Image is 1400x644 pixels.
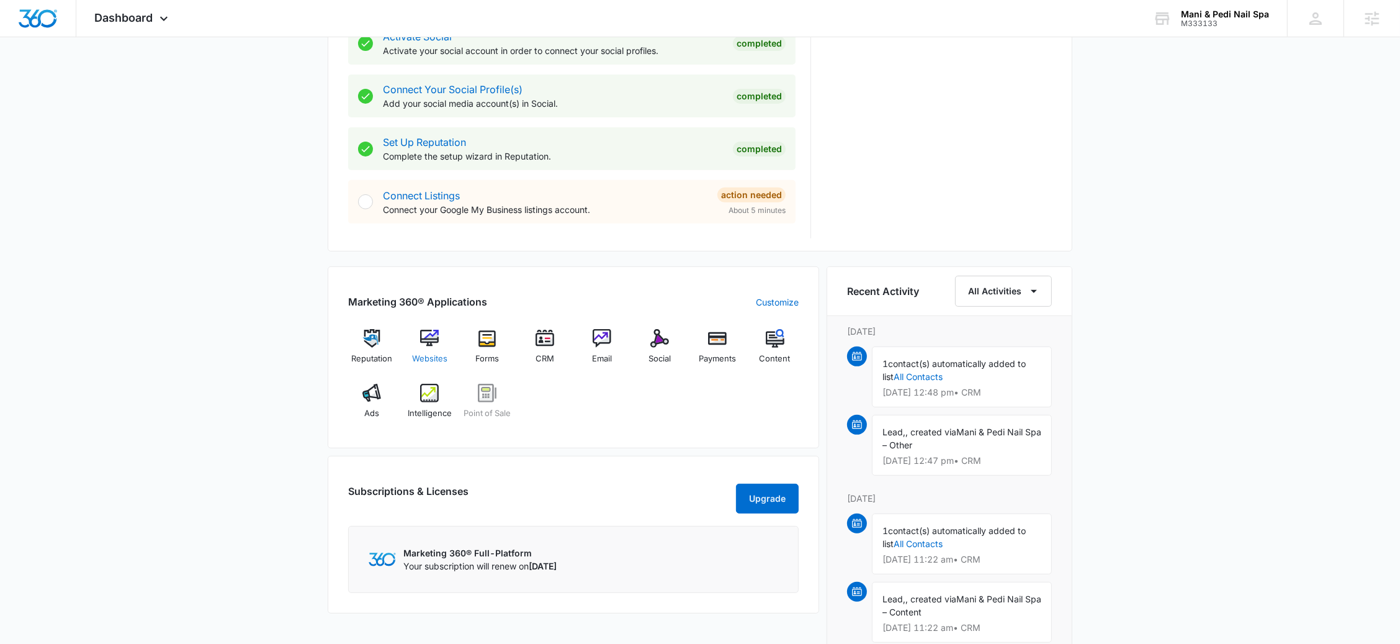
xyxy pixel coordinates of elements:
a: Customize [756,296,799,309]
span: , created via [905,594,956,604]
h6: Recent Activity [847,284,919,299]
a: Social [636,329,684,374]
span: Lead, [882,594,905,604]
button: Upgrade [736,484,799,514]
a: Ads [348,384,396,429]
a: Forms [464,329,511,374]
p: [DATE] [847,492,1052,505]
span: 1 [882,358,888,369]
a: Point of Sale [464,384,511,429]
span: Reputation [351,353,392,365]
div: Completed [733,36,786,51]
span: Mani & Pedi Nail Spa – Content [882,594,1041,617]
p: Marketing 360® Full-Platform [403,546,557,560]
div: Completed [733,89,786,104]
p: [DATE] 11:22 am • CRM [882,624,1041,632]
a: CRM [521,329,568,374]
span: CRM [536,353,554,365]
span: Intelligence [408,407,452,420]
p: [DATE] [847,325,1052,338]
p: Complete the setup wizard in Reputation. [383,150,723,163]
p: Your subscription will renew on [403,560,557,573]
span: contact(s) automatically added to list [882,525,1026,549]
img: Marketing 360 Logo [369,553,396,566]
span: [DATE] [529,561,557,571]
a: Websites [406,329,454,374]
button: All Activities [955,276,1052,307]
span: Ads [364,407,379,420]
a: Payments [694,329,742,374]
div: account id [1181,19,1269,28]
p: Activate your social account in order to connect your social profiles. [383,44,723,57]
span: Dashboard [95,11,153,24]
span: About 5 minutes [729,205,786,216]
span: Forms [475,353,499,365]
span: contact(s) automatically added to list [882,358,1026,382]
p: [DATE] 12:47 pm • CRM [882,456,1041,465]
span: Mani & Pedi Nail Spa – Other [882,427,1041,450]
span: , created via [905,427,956,437]
a: All Contacts [894,538,943,549]
span: Social [648,353,671,365]
p: Add your social media account(s) in Social. [383,97,723,110]
h2: Marketing 360® Applications [348,294,487,309]
a: Connect Your Social Profile(s) [383,83,523,96]
span: Email [592,353,612,365]
div: Completed [733,142,786,156]
div: account name [1181,9,1269,19]
a: Email [578,329,626,374]
div: Action Needed [717,188,786,202]
p: [DATE] 11:22 am • CRM [882,555,1041,564]
p: Connect your Google My Business listings account. [383,203,707,216]
span: Websites [412,353,447,365]
span: 1 [882,525,888,536]
span: Lead, [882,427,905,437]
a: Content [751,329,799,374]
a: Connect Listings [383,189,460,202]
p: [DATE] 12:48 pm • CRM [882,388,1041,397]
a: Reputation [348,329,396,374]
a: Intelligence [406,384,454,429]
span: Content [760,353,791,365]
span: Point of Sale [464,407,511,420]
a: Set Up Reputation [383,136,466,148]
h2: Subscriptions & Licenses [348,484,469,509]
span: Payments [699,353,736,365]
a: All Contacts [894,371,943,382]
